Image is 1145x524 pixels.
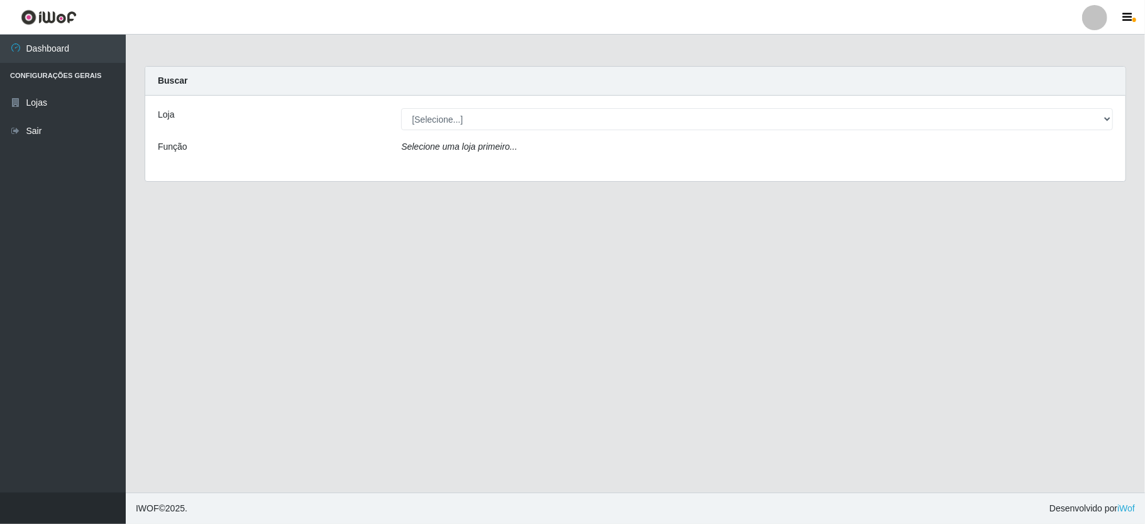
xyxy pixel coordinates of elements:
[21,9,77,25] img: CoreUI Logo
[1049,502,1135,515] span: Desenvolvido por
[158,108,174,121] label: Loja
[1117,503,1135,513] a: iWof
[136,503,159,513] span: IWOF
[158,75,187,86] strong: Buscar
[401,142,517,152] i: Selecione uma loja primeiro...
[158,140,187,153] label: Função
[136,502,187,515] span: © 2025 .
